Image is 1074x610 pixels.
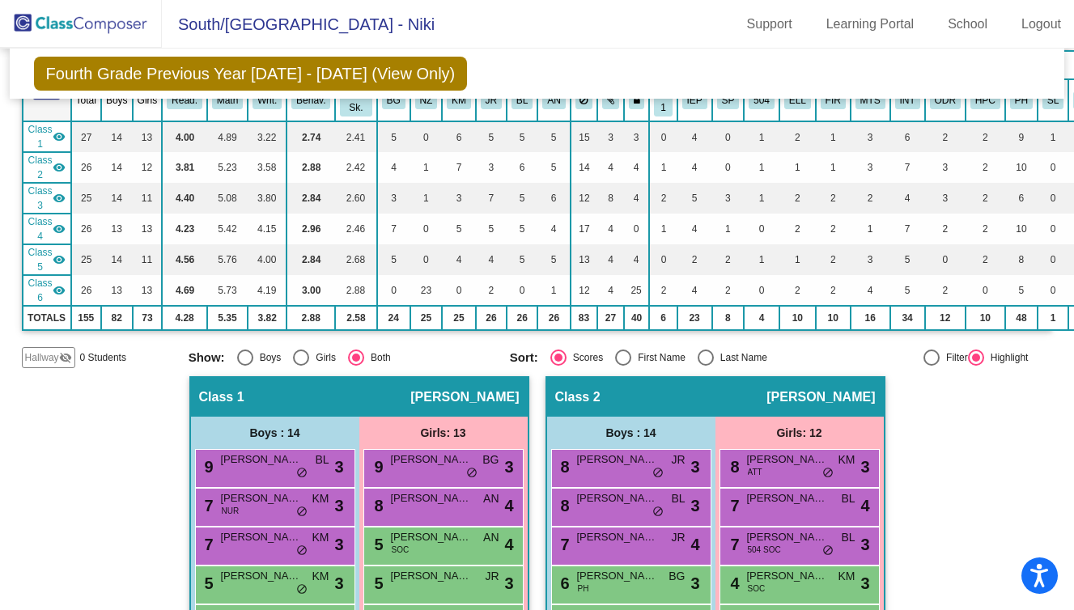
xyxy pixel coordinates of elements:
th: Kari Malz [442,79,476,121]
td: 8 [597,183,624,214]
td: 5 [1005,275,1038,306]
td: 2.84 [287,183,335,214]
div: Girls: 13 [359,417,528,449]
td: 2 [779,183,816,214]
button: BG [382,91,405,109]
td: 1 [537,275,570,306]
div: Boys : 14 [191,417,359,449]
td: 3 [597,121,624,152]
td: 13 [133,214,163,244]
th: English Language Learner [779,79,816,121]
td: 27 [597,306,624,330]
td: 4 [476,244,507,275]
td: 14 [101,152,133,183]
a: Logout [1008,11,1074,37]
th: Heavy Parent Communication [966,79,1005,121]
td: 4 [624,152,650,183]
div: Filter [940,350,968,365]
th: John Robinson [476,79,507,121]
td: 4.00 [248,244,287,275]
td: 5.08 [207,183,248,214]
th: Keep with students [597,79,624,121]
th: Niki Zitur [410,79,443,121]
td: 10 [1005,214,1038,244]
td: 1 [851,214,890,244]
td: 1 [744,121,779,152]
td: 2.88 [335,275,376,306]
td: 0 [744,214,779,244]
button: ELL [784,91,811,109]
span: [PERSON_NAME] [766,389,875,405]
td: 5 [537,244,570,275]
td: 1 [816,152,851,183]
td: 14 [571,152,598,183]
td: 2.74 [287,121,335,152]
td: 0 [410,121,443,152]
td: 4.69 [162,275,207,306]
td: 48 [1005,306,1038,330]
td: 23 [677,306,712,330]
td: 10 [816,306,851,330]
td: 5 [890,244,925,275]
td: 0 [442,275,476,306]
td: 10 [779,306,816,330]
td: 0 [649,244,677,275]
td: 4 [890,183,925,214]
td: 4.28 [162,306,207,330]
td: 0 [649,121,677,152]
td: Ryan Hassing - No Class Name [23,183,71,214]
td: 4.89 [207,121,248,152]
td: 40 [624,306,650,330]
td: 4.40 [162,183,207,214]
td: 3 [624,121,650,152]
span: Hallway [25,350,59,365]
td: 2 [712,275,745,306]
td: 5 [677,183,712,214]
td: 2.58 [335,306,376,330]
td: 2 [816,275,851,306]
td: 2.96 [287,214,335,244]
td: 13 [133,121,163,152]
button: HPC [970,91,1000,109]
td: 34 [890,306,925,330]
td: 3 [925,152,966,183]
td: 3 [851,121,890,152]
td: 0 [712,121,745,152]
td: 1 [1038,121,1068,152]
span: BL [315,451,329,468]
td: 3.22 [248,121,287,152]
th: IEP with speech only services [712,79,745,121]
button: JR [481,91,502,109]
td: 2.68 [335,244,376,275]
button: NZ [415,91,438,109]
td: 2 [966,183,1005,214]
button: Read. [167,91,202,109]
td: 5.42 [207,214,248,244]
td: Matt Lewis - No Class Name [23,121,71,152]
th: Individualized Education Plan [677,79,712,121]
mat-icon: visibility [53,253,66,266]
td: 0 [744,275,779,306]
td: 0 [624,214,650,244]
td: 24 [377,306,410,330]
td: 12 [133,152,163,183]
span: Class 3 [28,184,53,213]
mat-radio-group: Select an option [510,349,819,366]
td: 13 [571,244,598,275]
td: 11 [133,183,163,214]
td: 4 [677,275,712,306]
span: Class 5 [28,245,53,274]
td: 3.00 [287,275,335,306]
td: 27 [71,121,101,152]
td: 2 [779,121,816,152]
td: 3.82 [248,306,287,330]
mat-icon: visibility [53,284,66,297]
button: SP [717,91,740,109]
td: 2 [816,214,851,244]
span: Class 1 [199,389,244,405]
td: 4 [677,214,712,244]
td: 3 [851,244,890,275]
td: 5 [890,275,925,306]
td: 0 [1038,244,1068,275]
td: Erin Hinton - No Class Name [23,244,71,275]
